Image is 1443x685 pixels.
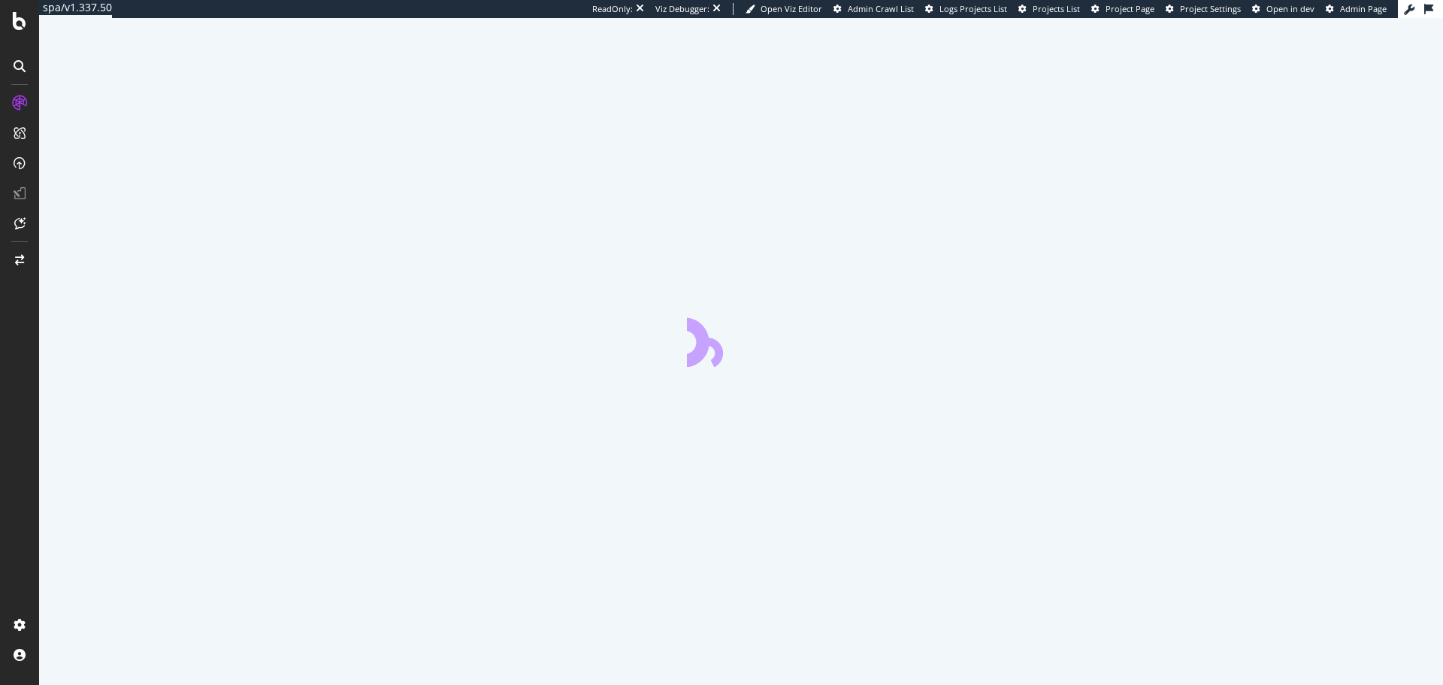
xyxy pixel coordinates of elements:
div: Viz Debugger: [655,3,709,15]
span: Open in dev [1266,3,1314,14]
span: Open Viz Editor [761,3,822,14]
a: Project Page [1091,3,1154,15]
a: Project Settings [1166,3,1241,15]
a: Admin Page [1326,3,1387,15]
a: Open in dev [1252,3,1314,15]
div: animation [687,313,795,367]
span: Projects List [1033,3,1080,14]
span: Logs Projects List [939,3,1007,14]
span: Admin Crawl List [848,3,914,14]
div: ReadOnly: [592,3,633,15]
a: Logs Projects List [925,3,1007,15]
span: Project Settings [1180,3,1241,14]
span: Project Page [1106,3,1154,14]
a: Admin Crawl List [833,3,914,15]
span: Admin Page [1340,3,1387,14]
a: Projects List [1018,3,1080,15]
a: Open Viz Editor [746,3,822,15]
